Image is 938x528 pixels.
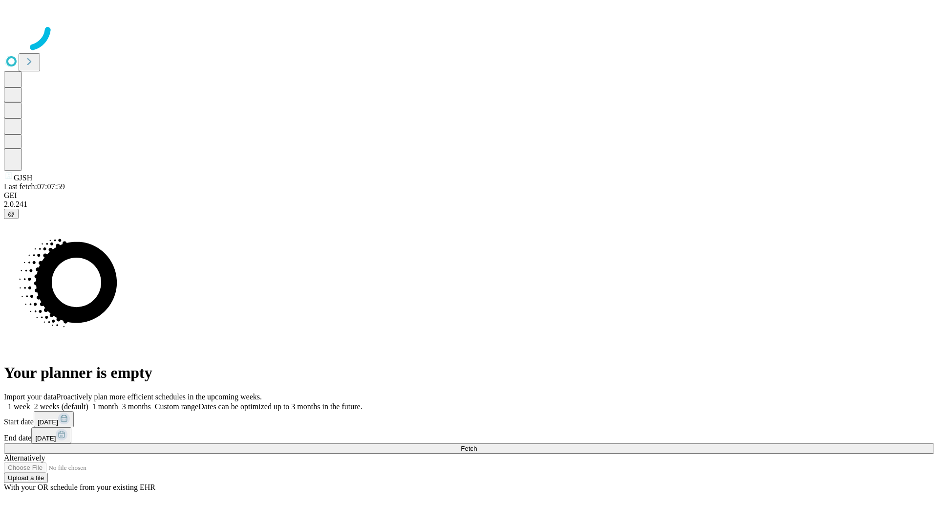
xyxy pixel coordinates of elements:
[4,473,48,483] button: Upload a file
[92,402,118,411] span: 1 month
[8,210,15,218] span: @
[35,435,56,442] span: [DATE]
[4,443,934,454] button: Fetch
[34,411,74,427] button: [DATE]
[4,191,934,200] div: GEI
[4,200,934,209] div: 2.0.241
[8,402,30,411] span: 1 week
[122,402,151,411] span: 3 months
[4,483,155,491] span: With your OR schedule from your existing EHR
[4,182,65,191] span: Last fetch: 07:07:59
[155,402,198,411] span: Custom range
[31,427,71,443] button: [DATE]
[4,209,19,219] button: @
[34,402,88,411] span: 2 weeks (default)
[198,402,362,411] span: Dates can be optimized up to 3 months in the future.
[38,418,58,426] span: [DATE]
[57,393,262,401] span: Proactively plan more efficient schedules in the upcoming weeks.
[4,411,934,427] div: Start date
[4,393,57,401] span: Import your data
[4,364,934,382] h1: Your planner is empty
[4,427,934,443] div: End date
[14,174,32,182] span: GJSH
[461,445,477,452] span: Fetch
[4,454,45,462] span: Alternatively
